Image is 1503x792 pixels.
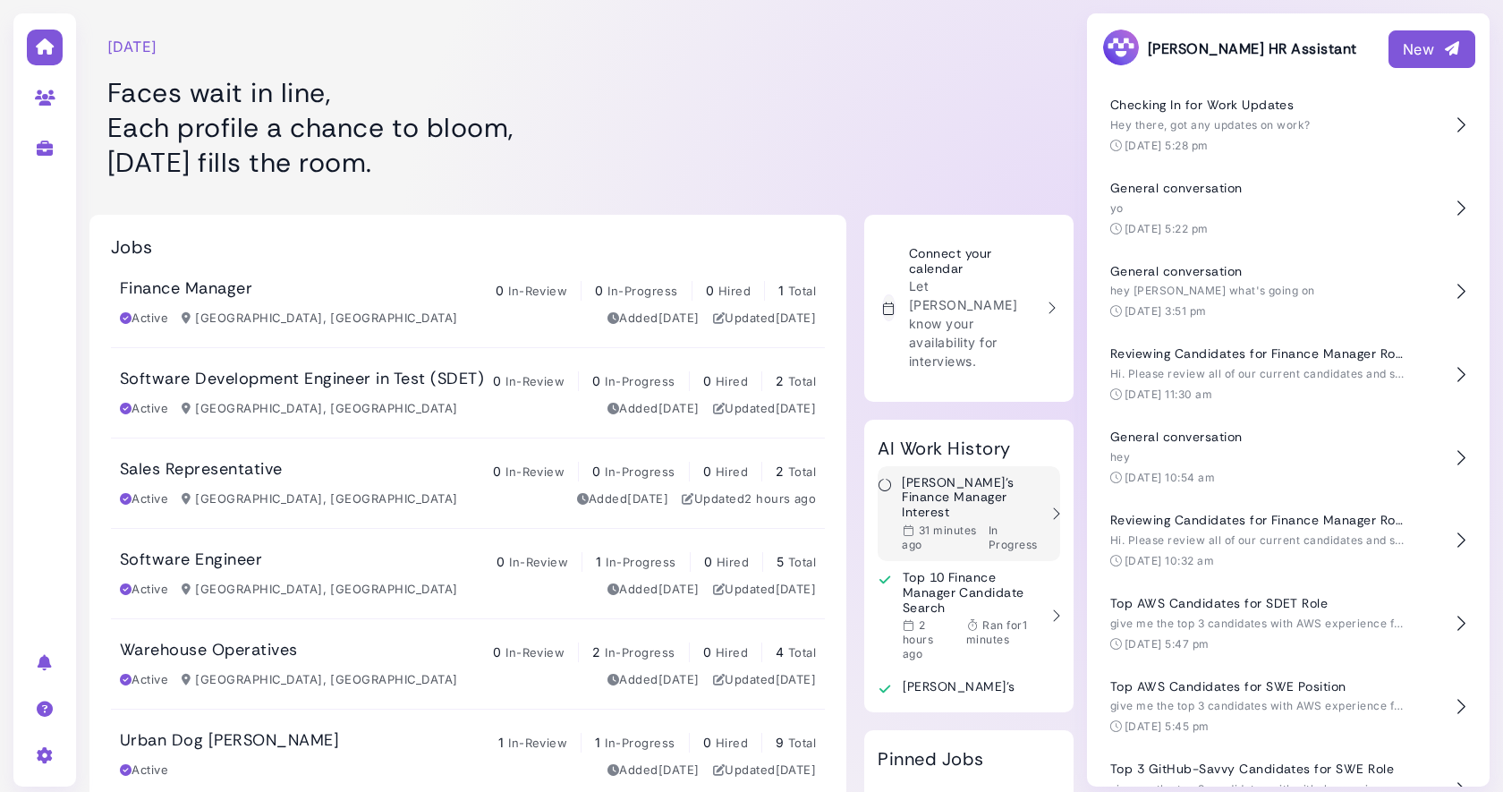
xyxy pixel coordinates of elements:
span: Total [788,464,816,479]
span: Hired [716,464,748,479]
time: Aug 31, 2025 [658,311,700,325]
div: In Progress [989,524,1038,552]
time: Sep 09, 2025 [902,524,976,551]
span: In-Review [508,284,567,298]
div: Updated [713,310,817,328]
time: Feb 04, 2025 [658,762,700,777]
span: Total [788,555,816,569]
time: [DATE] [107,36,157,57]
h4: Reviewing Candidates for Finance Manager Role [1110,346,1405,362]
span: In-Review [508,736,567,750]
div: Added [577,490,669,508]
span: Hired [718,284,751,298]
span: yo [1110,201,1124,215]
div: [GEOGRAPHIC_DATA], [GEOGRAPHIC_DATA] [182,671,457,689]
span: 0 [493,373,501,388]
h3: Software Engineer [120,550,262,570]
span: Total [788,284,816,298]
h4: Top 3 GitHub-Savvy Candidates for SWE Role [1110,762,1405,777]
span: 0 [704,554,712,569]
a: Connect your calendar Let [PERSON_NAME] know your availability for interviews. [873,237,1065,379]
span: Hired [716,736,748,750]
span: 0 [703,373,711,388]
div: Added [607,762,700,779]
button: General conversation hey [PERSON_NAME] what's going on [DATE] 3:51 pm [1101,251,1475,334]
span: In-Progress [605,464,675,479]
time: Sep 09, 2025 [903,618,933,660]
div: Updated [713,762,817,779]
h3: Urban Dog [PERSON_NAME] [120,731,339,751]
h4: General conversation [1110,181,1405,196]
h3: Connect your calendar [909,246,1033,277]
span: 9 [776,735,784,750]
span: In-Progress [606,555,675,569]
div: Active [120,762,168,779]
span: Total [788,736,816,750]
span: In-Progress [605,736,675,750]
span: 0 [595,283,603,298]
h3: Software Development Engineer in Test (SDET) [120,370,484,389]
div: Added [607,400,700,418]
time: [DATE] 10:54 am [1125,471,1215,484]
span: 0 [703,735,711,750]
time: [DATE] 11:30 am [1125,387,1212,401]
h3: [PERSON_NAME]'s Finance Manager Interest [902,475,1037,520]
time: Jul 09, 2025 [658,401,700,415]
div: Active [120,671,168,689]
h4: Top AWS Candidates for SDET Role [1110,596,1405,611]
time: Aug 31, 2025 [776,401,817,415]
span: 1 [596,554,601,569]
button: Reviewing Candidates for Finance Manager Role Hi. Please review all of our current candidates and... [1101,333,1475,416]
span: Hired [716,645,748,660]
time: Mar 03, 2025 [658,672,700,686]
time: [DATE] 5:22 pm [1125,222,1209,235]
div: Active [120,310,168,328]
a: Finance Manager 0 In-Review 0 In-Progress 0 Hired 1 Total Active [GEOGRAPHIC_DATA], [GEOGRAPHIC_D... [111,258,825,347]
button: General conversation yo [DATE] 5:22 pm [1101,167,1475,251]
time: [DATE] 3:51 pm [1125,304,1207,318]
button: New [1388,30,1475,68]
span: 0 [703,644,711,660]
h3: Sales Representative [120,460,283,480]
h4: Checking In for Work Updates [1110,98,1405,113]
div: Added [607,310,700,328]
h4: Top AWS Candidates for SWE Position [1110,679,1405,694]
span: 0 [592,373,600,388]
h1: Faces wait in line, Each profile a chance to bloom, [DATE] fills the room. [107,75,716,180]
time: [DATE] 5:28 pm [1125,139,1209,152]
span: 1 [498,735,504,750]
h2: AI Work History [878,438,1010,459]
h3: [PERSON_NAME]'s Finance Role Check-In [903,679,1037,724]
span: In-Review [505,645,565,660]
time: Aug 28, 2025 [776,762,817,777]
div: Added [607,581,700,599]
time: Jul 01, 2025 [627,491,668,506]
h3: Finance Manager [120,279,252,299]
h3: [PERSON_NAME] HR Assistant [1101,28,1356,70]
h4: Reviewing Candidates for Finance Manager Role [1110,513,1405,528]
span: 4 [776,644,784,660]
span: 0 [493,464,501,479]
button: Checking In for Work Updates Hey there, got any updates on work? [DATE] 5:28 pm [1101,84,1475,167]
span: In-Progress [605,374,675,388]
div: New [1403,38,1461,60]
p: Let [PERSON_NAME] know your availability for interviews. [909,277,1033,370]
button: Top AWS Candidates for SDET Role give me the top 3 candidates with AWS experience for the SDET jo... [1101,583,1475,666]
time: Jun 07, 2025 [776,672,817,686]
span: Hey there, got any updates on work? [1110,118,1311,132]
time: Sep 03, 2025 [776,582,817,596]
span: Hired [717,555,749,569]
h4: General conversation [1110,430,1405,445]
div: Active [120,400,168,418]
button: Top AWS Candidates for SWE Position give me the top 3 candidates with AWS experience for the SWE ... [1101,666,1475,749]
div: Active [120,490,168,508]
span: 5 [777,554,784,569]
span: 0 [497,554,505,569]
a: Sales Representative 0 In-Review 0 In-Progress 0 Hired 2 Total Active [GEOGRAPHIC_DATA], [GEOGRAP... [111,439,825,528]
div: Updated [713,581,817,599]
a: Software Engineer 0 In-Review 1 In-Progress 0 Hired 5 Total Active [GEOGRAPHIC_DATA], [GEOGRAPHIC... [111,529,825,618]
a: Software Development Engineer in Test (SDET) 0 In-Review 0 In-Progress 0 Hired 2 Total Active [GE... [111,348,825,438]
span: 2 [776,464,784,479]
span: 1 [595,735,600,750]
time: Sep 03, 2025 [776,311,817,325]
